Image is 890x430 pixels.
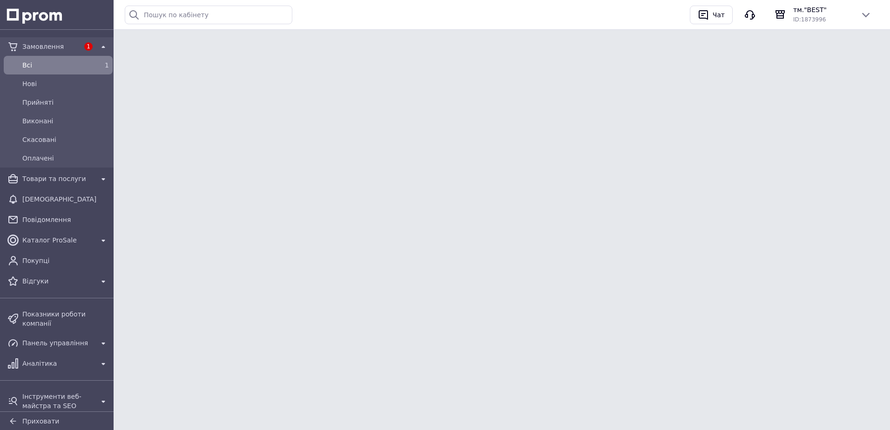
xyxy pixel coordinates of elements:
[125,6,292,24] input: Пошук по кабінету
[793,5,853,14] span: тм."BEST"
[22,359,94,368] span: Аналітика
[711,8,727,22] div: Чат
[22,276,94,286] span: Відгуки
[22,195,109,204] span: [DEMOGRAPHIC_DATA]
[22,392,94,410] span: Інструменти веб-майстра та SEO
[793,16,826,23] span: ID: 1873996
[22,42,79,51] span: Замовлення
[105,61,109,69] span: 1
[690,6,733,24] button: Чат
[22,417,59,425] span: Приховати
[22,98,109,107] span: Прийняті
[22,174,94,183] span: Товари та послуги
[22,116,109,126] span: Виконані
[22,309,109,328] span: Показники роботи компанії
[22,256,109,265] span: Покупці
[84,42,93,51] span: 1
[22,338,94,348] span: Панель управління
[22,135,109,144] span: Скасовані
[22,60,90,70] span: Всi
[22,215,109,224] span: Повідомлення
[22,235,94,245] span: Каталог ProSale
[22,154,109,163] span: Оплачені
[22,79,109,88] span: Нові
